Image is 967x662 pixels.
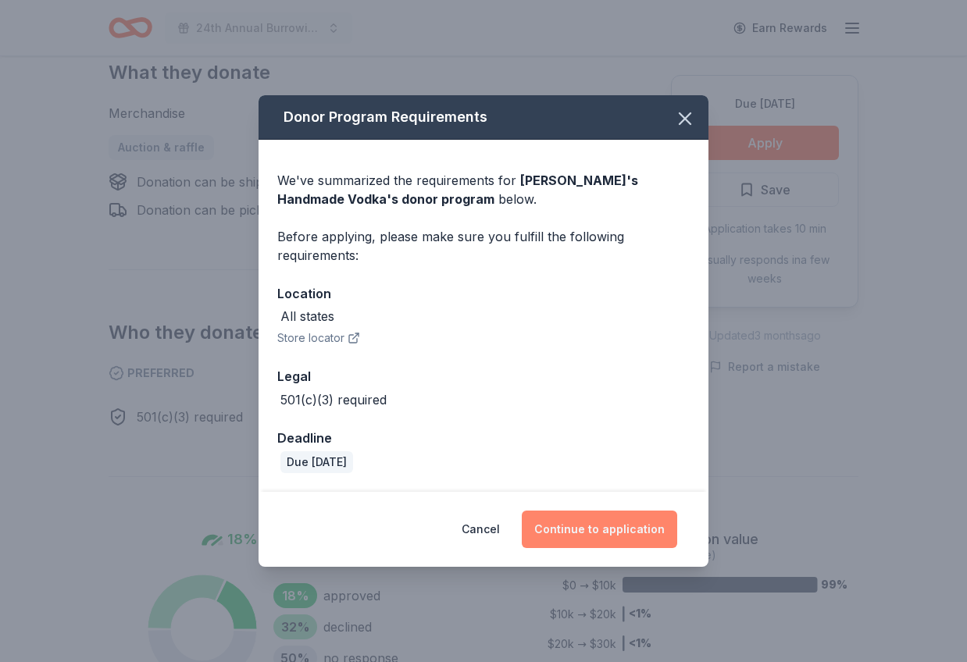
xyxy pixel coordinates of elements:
[280,390,387,409] div: 501(c)(3) required
[280,307,334,326] div: All states
[277,227,690,265] div: Before applying, please make sure you fulfill the following requirements:
[277,428,690,448] div: Deadline
[280,451,353,473] div: Due [DATE]
[277,283,690,304] div: Location
[277,329,360,347] button: Store locator
[277,366,690,386] div: Legal
[259,95,708,140] div: Donor Program Requirements
[277,171,690,208] div: We've summarized the requirements for below.
[462,511,500,548] button: Cancel
[522,511,677,548] button: Continue to application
